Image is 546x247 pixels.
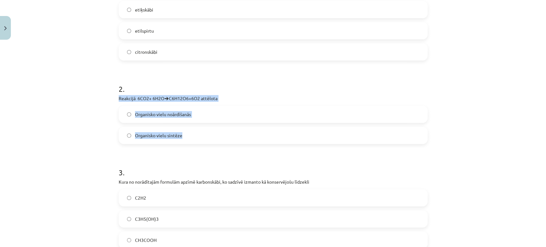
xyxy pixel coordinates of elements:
[135,132,182,139] span: Organisko vielu sintēze
[127,8,131,12] input: etiķskābi
[135,111,191,118] span: Organisko vielu noārdīšanās
[135,49,157,55] span: citronskābi
[127,50,131,54] input: citronskābi
[135,237,157,243] span: CH3COOH
[127,29,131,33] input: etilspirtu
[119,157,428,177] h1: 3 .
[127,217,131,221] input: C3H5(OH)3
[135,195,146,201] span: C2H2
[135,6,153,13] span: etiķskābi
[127,133,131,138] input: Organisko vielu sintēze
[127,238,131,242] input: CH3COOH
[127,112,131,116] input: Organisko vielu noārdīšanās
[119,95,428,102] p: Reakcijā 6CO2+ 6H2O🡪C6H12O6+6O2 attēlota
[4,26,7,30] img: icon-close-lesson-0947bae3869378f0d4975bcd49f059093ad1ed9edebbc8119c70593378902aed.svg
[135,216,159,222] span: C3H5(OH)3
[135,28,154,34] span: etilspirtu
[119,73,428,93] h1: 2 .
[127,196,131,200] input: C2H2
[119,179,428,185] p: Kura no norādītajām formulām apzīmē karbonskābi, ko sadzīvē izmanto kā konservējošu līdzekli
